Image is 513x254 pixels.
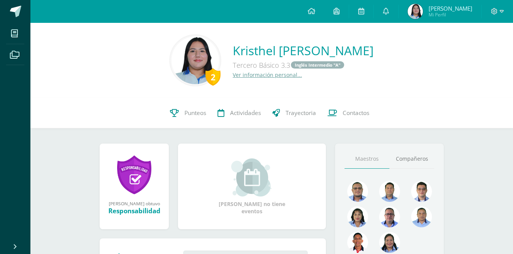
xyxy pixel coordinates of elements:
span: [PERSON_NAME] [429,5,472,12]
span: Trayectoria [286,109,316,117]
div: Tercero Básico 3.3 [233,59,373,71]
img: 371adb901e00c108b455316ee4864f9b.png [347,206,368,227]
img: event_small.png [231,158,273,196]
a: Inglés Intermedio "A" [291,61,344,69]
span: Actividades [230,109,261,117]
div: [PERSON_NAME] no tiene eventos [214,158,290,215]
div: 2 [205,68,221,86]
a: Punteos [164,98,212,128]
img: 2ac039123ac5bd71a02663c3aa063ac8.png [379,181,400,202]
img: 6e6edff8e5b1d60e1b79b3df59dca1c4.png [411,181,432,202]
div: [PERSON_NAME] obtuvo [107,200,161,206]
img: 89a3ce4a01dc90e46980c51de3177516.png [347,232,368,253]
img: 1c4e6ab7e443c21c1f87091c08a690a8.png [408,4,423,19]
img: 2efff582389d69505e60b50fc6d5bd41.png [411,206,432,227]
img: 4a7f7f1a360f3d8e2a3425f4c4febaf9.png [379,232,400,253]
a: Contactos [322,98,375,128]
span: Contactos [343,109,369,117]
img: 30ea9b988cec0d4945cca02c4e803e5a.png [379,206,400,227]
a: Actividades [212,98,267,128]
a: Compañeros [389,149,434,169]
img: 99962f3fa423c9b8099341731b303440.png [347,181,368,202]
div: Responsabilidad [107,206,161,215]
span: Mi Perfil [429,11,472,18]
img: 477da2d7b5cac443f50c1dcd1d8feba9.png [172,37,219,84]
a: Kristhel [PERSON_NAME] [233,42,373,59]
a: Ver información personal... [233,71,302,78]
a: Maestros [345,149,389,169]
a: Trayectoria [267,98,322,128]
span: Punteos [184,109,206,117]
